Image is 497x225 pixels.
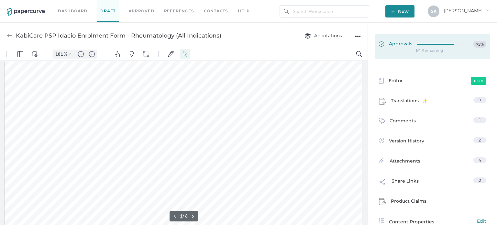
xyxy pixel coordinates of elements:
[7,33,13,39] img: back-arrow-grey.72011ae3.svg
[379,41,412,48] span: Approvals
[389,137,424,146] span: Version History
[471,77,486,85] span: Beta
[7,8,45,16] img: papercurve-logo-colour.7244d18c.svg
[53,3,64,9] input: Set zoom
[17,3,23,9] img: default-leftsidepanel.svg
[391,5,409,17] span: New
[32,3,38,9] img: default-viewcontrols.svg
[304,33,342,39] span: Annotations
[280,5,369,17] input: Search Workspace
[238,7,250,15] div: help
[180,165,188,171] form: / 6
[431,9,436,14] span: S K
[375,34,490,59] a: Approvals75%
[385,5,414,17] button: New
[141,1,151,11] button: Shapes
[479,118,480,122] span: 1
[479,178,481,183] span: 0
[166,1,176,11] button: Signatures
[171,164,179,172] button: Previous page
[355,32,361,41] div: ●●●
[391,9,395,13] img: plus-white.e19ec114.svg
[112,1,123,11] button: Pan
[379,77,486,85] a: EditorBeta
[379,157,486,167] a: Attachments4
[127,1,137,11] button: Pins
[379,218,384,223] img: content-properties-icon.34d20aed.svg
[392,177,419,190] span: Share Links
[164,7,194,15] a: References
[479,97,481,102] span: 0
[356,3,362,9] img: default-magnifying-glass.svg
[15,1,26,11] button: Panel
[29,1,40,11] button: View Controls
[143,3,149,9] img: shapes-icon.svg
[64,3,67,8] span: %
[58,7,87,15] a: Dashboard
[379,41,384,47] img: approved-green.0ec1cafe.svg
[390,157,420,167] span: Attachments
[284,9,289,14] img: search.bf03fe8b.svg
[379,98,386,105] img: claims-icon.71597b81.svg
[16,29,221,42] div: KabiCare PSP Idacio Enrolment Form - Rheumatology (All Indications)
[391,97,427,107] span: Translations
[389,77,403,85] span: Editor
[379,137,486,146] a: Version History2
[379,117,486,127] a: Comments1
[298,29,348,42] button: Annotations
[379,158,385,165] img: attachments-icon.0dd0e375.svg
[89,3,95,9] img: default-plus.svg
[168,3,174,9] img: default-sign.svg
[304,33,311,39] img: annotation-layers.cc6d0e6b.svg
[379,78,384,84] img: template-icon-grey.e69f4ded.svg
[379,97,486,107] a: Translations0
[477,218,486,225] span: Edit
[486,8,490,13] i: arrow_right
[379,198,386,205] img: claims-icon.71597b81.svg
[180,1,190,11] button: Select
[354,1,364,11] button: Search
[379,178,387,188] img: share-link-icon.af96a55c.svg
[189,164,197,172] button: Next page
[87,1,97,10] button: Zoom in
[390,117,416,127] span: Comments
[76,1,86,10] button: Zoom out
[78,3,84,9] img: default-minus.svg
[379,177,486,190] a: Share Links0
[391,197,426,207] span: Product Claims
[182,3,188,9] img: default-select.svg
[115,3,120,9] img: default-pan.svg
[379,118,385,125] img: comment-icon.4fbda5a2.svg
[128,7,154,15] a: Approved
[69,5,71,7] img: chevron.svg
[473,41,486,48] span: 75%
[180,165,182,171] input: Set page
[444,8,490,14] span: [PERSON_NAME]
[479,138,481,142] span: 2
[204,7,228,15] a: Contacts
[479,158,481,163] span: 4
[379,197,486,207] a: Product Claims
[129,3,135,9] img: default-pin.svg
[65,1,75,10] button: Zoom Controls
[379,138,384,144] img: versions-icon.ee5af6b0.svg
